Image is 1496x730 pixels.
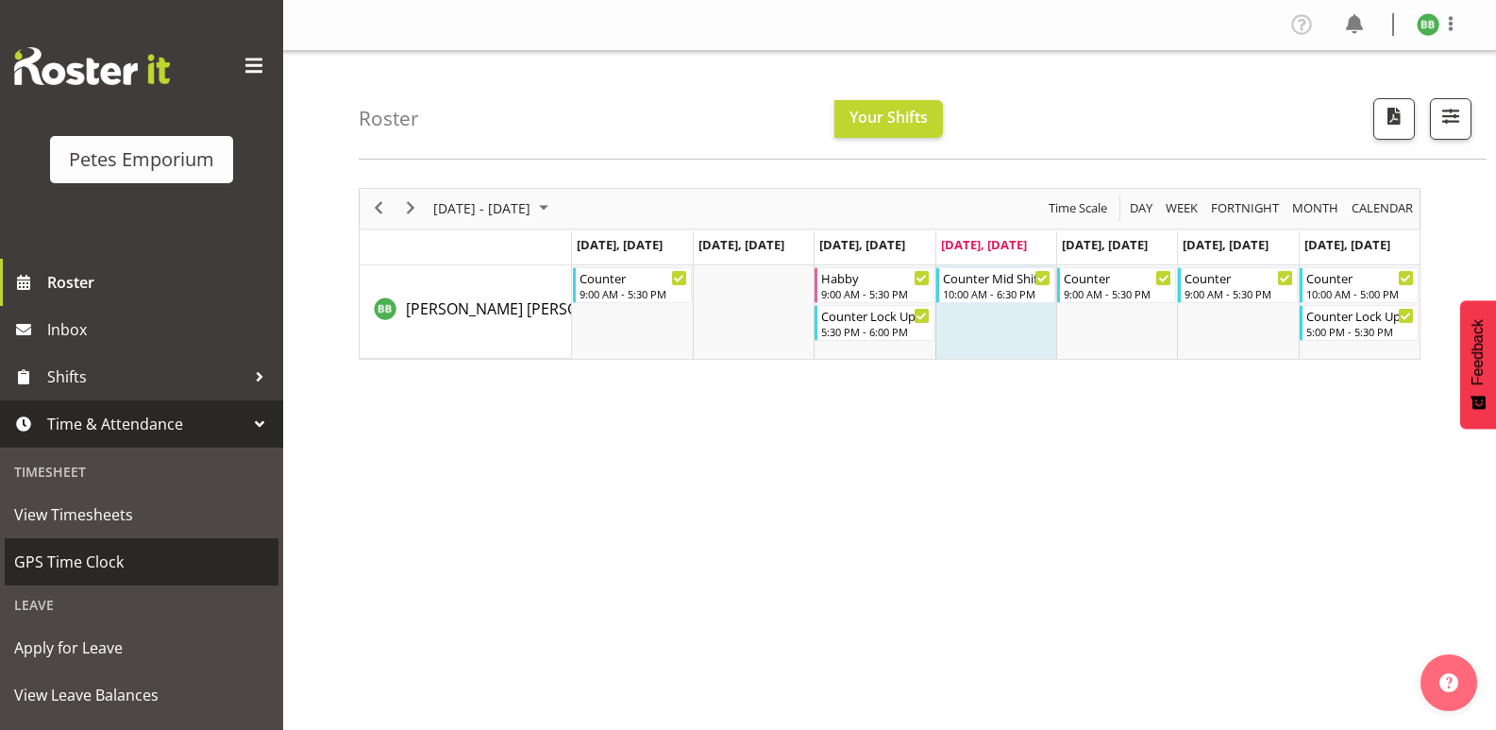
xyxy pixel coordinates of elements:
span: View Timesheets [14,501,269,529]
div: Beena Beena"s event - Counter Begin From Saturday, September 13, 2025 at 9:00:00 AM GMT+12:00 End... [1178,267,1297,303]
span: Month [1290,196,1340,220]
button: Fortnight [1208,196,1283,220]
div: September 08 - 14, 2025 [427,189,560,229]
span: GPS Time Clock [14,548,269,576]
button: September 2025 [430,196,557,220]
a: [PERSON_NAME] [PERSON_NAME] [406,297,644,320]
div: 9:00 AM - 5:30 PM [580,286,687,301]
span: Feedback [1470,319,1487,385]
img: beena-bist9974.jpg [1417,13,1439,36]
img: Rosterit website logo [14,47,170,85]
div: Beena Beena"s event - Counter Lock Up Begin From Sunday, September 14, 2025 at 5:00:00 PM GMT+12:... [1300,305,1419,341]
button: Time Scale [1046,196,1111,220]
span: Time & Attendance [47,410,245,438]
div: 5:30 PM - 6:00 PM [821,324,929,339]
span: Inbox [47,315,274,344]
div: Timeline Week of September 11, 2025 [359,188,1420,360]
div: Counter [580,268,687,287]
span: Apply for Leave [14,634,269,662]
div: Habby [821,268,929,287]
button: Download a PDF of the roster according to the set date range. [1373,98,1415,140]
div: Counter Mid Shift [943,268,1051,287]
button: Timeline Week [1163,196,1202,220]
span: [DATE], [DATE] [1304,236,1390,253]
div: 9:00 AM - 5:30 PM [821,286,929,301]
button: Your Shifts [834,100,943,138]
div: Leave [5,586,278,624]
span: Time Scale [1047,196,1109,220]
div: Beena Beena"s event - Counter Begin From Friday, September 12, 2025 at 9:00:00 AM GMT+12:00 Ends ... [1057,267,1176,303]
div: Beena Beena"s event - Counter Lock Up Begin From Wednesday, September 10, 2025 at 5:30:00 PM GMT+... [815,305,933,341]
button: Timeline Day [1127,196,1156,220]
span: Day [1128,196,1154,220]
div: 9:00 AM - 5:30 PM [1064,286,1171,301]
div: Beena Beena"s event - Habby Begin From Wednesday, September 10, 2025 at 9:00:00 AM GMT+12:00 Ends... [815,267,933,303]
span: Roster [47,268,274,297]
div: previous period [362,189,395,229]
button: Filter Shifts [1430,98,1471,140]
span: [DATE], [DATE] [698,236,784,253]
div: Counter Lock Up [821,306,929,325]
div: 5:00 PM - 5:30 PM [1306,324,1414,339]
img: help-xxl-2.png [1439,673,1458,692]
a: View Leave Balances [5,671,278,719]
a: GPS Time Clock [5,538,278,586]
div: Beena Beena"s event - Counter Begin From Sunday, September 14, 2025 at 10:00:00 AM GMT+12:00 Ends... [1300,267,1419,303]
div: Counter [1064,268,1171,287]
div: Beena Beena"s event - Counter Begin From Monday, September 8, 2025 at 9:00:00 AM GMT+12:00 Ends A... [573,267,692,303]
h4: Roster [359,108,419,129]
button: Timeline Month [1289,196,1342,220]
div: 10:00 AM - 6:30 PM [943,286,1051,301]
span: [DATE], [DATE] [819,236,905,253]
button: Feedback - Show survey [1460,300,1496,429]
span: [DATE], [DATE] [941,236,1027,253]
div: Counter [1185,268,1292,287]
a: Apply for Leave [5,624,278,671]
table: Timeline Week of September 11, 2025 [572,265,1420,359]
div: Counter [1306,268,1414,287]
div: next period [395,189,427,229]
span: [DATE], [DATE] [1062,236,1148,253]
td: Beena Beena resource [360,265,572,359]
span: Fortnight [1209,196,1281,220]
div: 9:00 AM - 5:30 PM [1185,286,1292,301]
div: Timesheet [5,452,278,491]
span: [DATE] - [DATE] [431,196,532,220]
span: [DATE], [DATE] [577,236,663,253]
span: Week [1164,196,1200,220]
a: View Timesheets [5,491,278,538]
span: Your Shifts [849,107,928,127]
span: Shifts [47,363,245,391]
span: [DATE], [DATE] [1183,236,1269,253]
div: Beena Beena"s event - Counter Mid Shift Begin From Thursday, September 11, 2025 at 10:00:00 AM GM... [936,267,1055,303]
button: Previous [366,196,392,220]
span: calendar [1350,196,1415,220]
span: View Leave Balances [14,681,269,709]
div: Petes Emporium [69,145,214,174]
button: Next [398,196,424,220]
span: [PERSON_NAME] [PERSON_NAME] [406,298,644,319]
div: 10:00 AM - 5:00 PM [1306,286,1414,301]
button: Month [1349,196,1417,220]
div: Counter Lock Up [1306,306,1414,325]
